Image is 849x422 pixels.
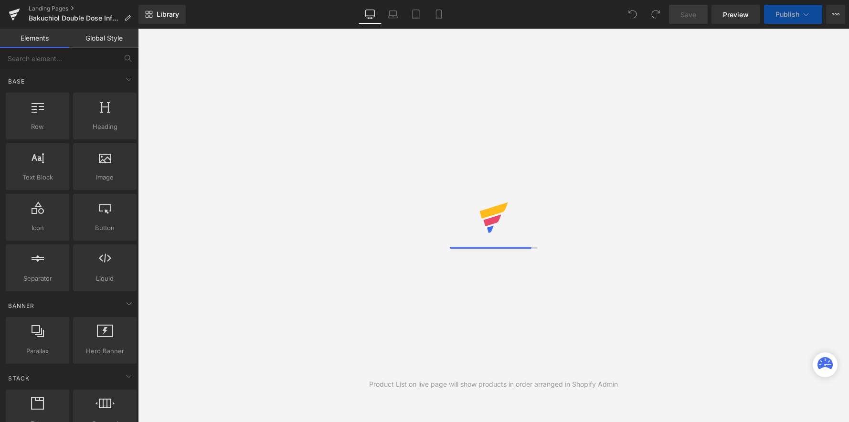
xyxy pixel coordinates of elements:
button: Redo [646,5,665,24]
span: Library [157,10,179,19]
a: Mobile [427,5,450,24]
button: Undo [623,5,642,24]
span: Save [680,10,696,20]
a: Laptop [382,5,404,24]
span: Stack [7,374,31,383]
span: Row [9,122,66,132]
span: Hero Banner [76,346,134,356]
span: Preview [723,10,749,20]
a: New Library [138,5,186,24]
span: Publish [775,11,799,18]
span: Bakuchiol Double Dose Informational LP [29,14,120,22]
span: Button [76,223,134,233]
a: Desktop [359,5,382,24]
div: Product List on live page will show products in order arranged in Shopify Admin [369,379,618,390]
a: Landing Pages [29,5,138,12]
span: Image [76,172,134,182]
span: Icon [9,223,66,233]
span: Banner [7,301,35,310]
span: Liquid [76,274,134,284]
a: Preview [711,5,760,24]
span: Parallax [9,346,66,356]
span: Separator [9,274,66,284]
span: Heading [76,122,134,132]
span: Base [7,77,26,86]
a: Global Style [69,29,138,48]
span: Text Block [9,172,66,182]
button: More [826,5,845,24]
button: Publish [764,5,822,24]
a: Tablet [404,5,427,24]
